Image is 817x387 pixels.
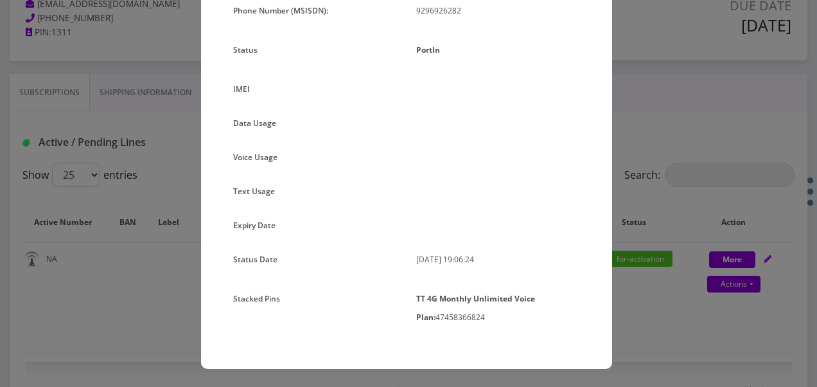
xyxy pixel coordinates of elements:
p: 9296926282 [416,1,580,20]
label: Text Usage [233,182,275,201]
label: Phone Number (MSISDN): [233,1,328,20]
label: Expiry Date [233,216,276,235]
strong: TT 4G Monthly Unlimited Voice Plan: [416,293,535,323]
strong: PortIn [416,44,440,55]
div: 47458366824 [407,289,590,327]
label: Status [233,40,258,59]
label: Voice Usage [233,148,277,166]
p: [DATE] 19:06:24 [416,250,580,269]
label: Stacked Pins [233,289,280,308]
label: Status Date [233,250,277,269]
label: IMEI [233,80,250,98]
label: Data Usage [233,114,276,132]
